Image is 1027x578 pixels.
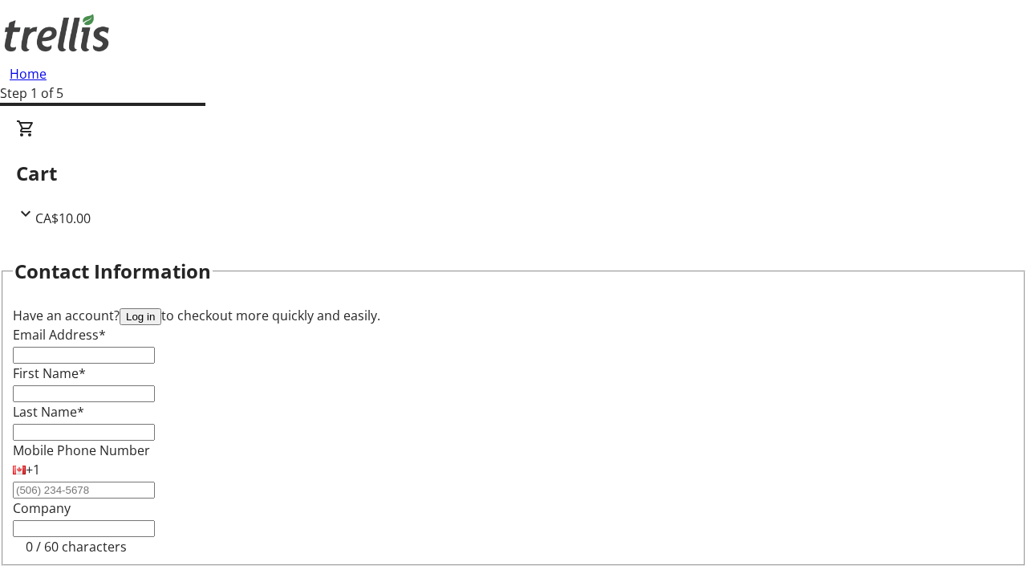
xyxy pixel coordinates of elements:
label: Email Address* [13,326,106,344]
input: (506) 234-5678 [13,482,155,499]
label: Last Name* [13,403,84,421]
label: Mobile Phone Number [13,442,150,459]
div: Have an account? to checkout more quickly and easily. [13,306,1014,325]
h2: Contact Information [14,257,211,286]
label: Company [13,499,71,517]
label: First Name* [13,364,86,382]
span: CA$10.00 [35,210,91,227]
button: Log in [120,308,161,325]
div: CartCA$10.00 [16,119,1011,228]
tr-character-limit: 0 / 60 characters [26,538,127,556]
h2: Cart [16,159,1011,188]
